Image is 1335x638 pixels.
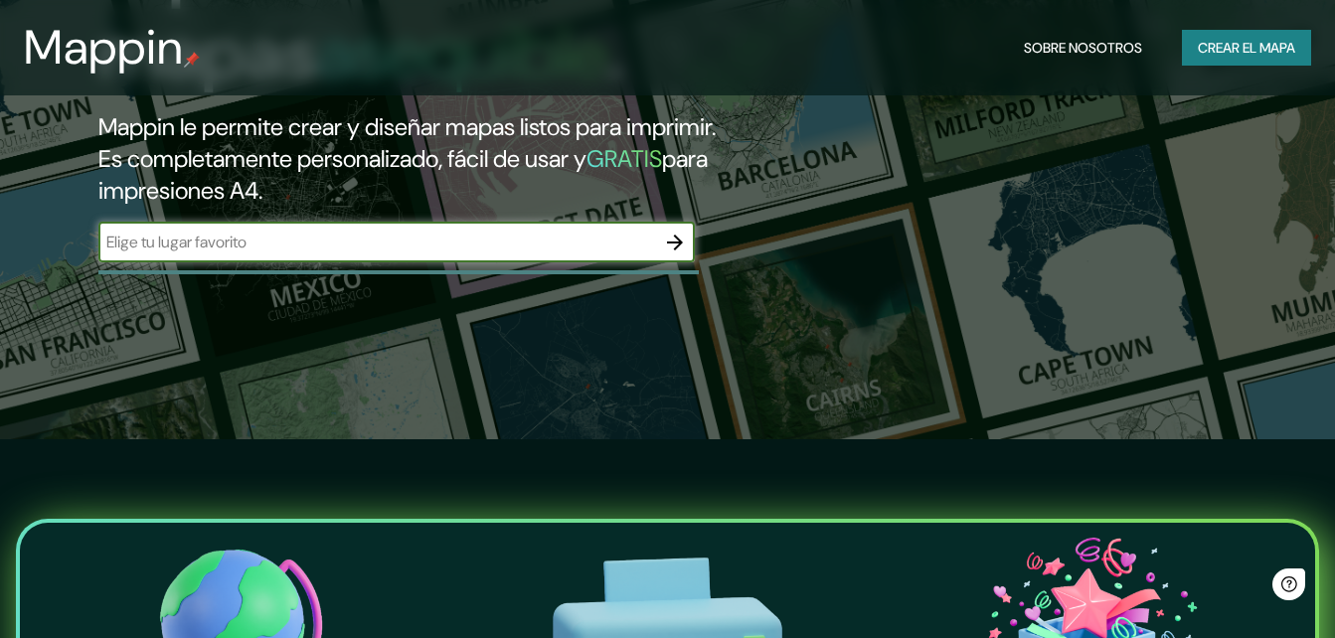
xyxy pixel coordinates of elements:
h3: Mappin [24,20,184,76]
font: Sobre nosotros [1024,36,1142,61]
h5: GRATIS [586,143,662,174]
img: mappin-pin [184,52,200,68]
input: Elige tu lugar favorito [98,231,655,253]
iframe: Help widget launcher [1158,560,1313,616]
button: Crear el mapa [1182,30,1311,67]
font: Crear el mapa [1198,36,1295,61]
h2: Mappin le permite crear y diseñar mapas listos para imprimir. Es completamente personalizado, fác... [98,111,766,207]
button: Sobre nosotros [1016,30,1150,67]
